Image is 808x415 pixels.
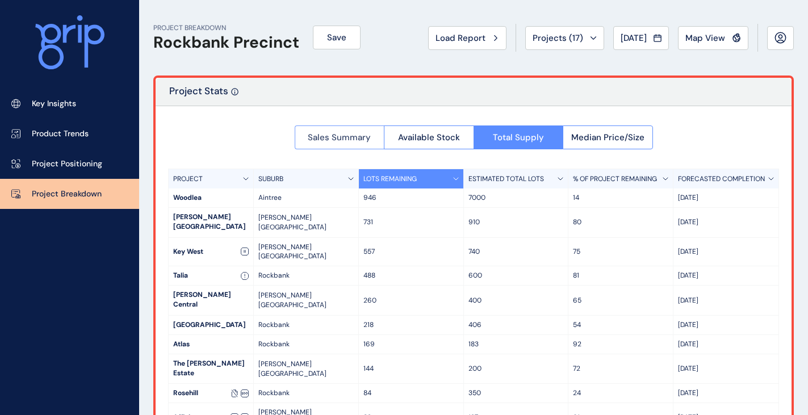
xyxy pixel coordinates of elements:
p: [DATE] [678,296,774,305]
p: [DATE] [678,388,774,398]
p: 218 [363,320,459,330]
button: Available Stock [384,125,474,149]
p: Rockbank [258,388,354,398]
p: SUBURB [258,174,283,184]
p: 740 [468,247,564,257]
span: Median Price/Size [571,132,644,143]
p: 81 [573,271,668,280]
div: Woodlea [169,188,253,207]
p: Aintree [258,193,354,203]
p: Project Stats [169,85,228,106]
p: LOTS REMAINING [363,174,417,184]
span: Save [327,32,346,43]
p: 406 [468,320,564,330]
p: 14 [573,193,668,203]
div: The [PERSON_NAME] Estate [169,354,253,384]
p: [DATE] [678,193,774,203]
p: 72 [573,364,668,374]
p: 84 [363,388,459,398]
p: [DATE] [678,364,774,374]
p: 80 [573,217,668,227]
p: % OF PROJECT REMAINING [573,174,657,184]
p: Product Trends [32,128,89,140]
p: 731 [363,217,459,227]
p: 260 [363,296,459,305]
p: 75 [573,247,668,257]
p: Rockbank [258,339,354,349]
p: 350 [468,388,564,398]
p: Project Positioning [32,158,102,170]
p: [PERSON_NAME][GEOGRAPHIC_DATA] [258,242,354,262]
p: 910 [468,217,564,227]
div: Atlas [169,335,253,354]
p: [PERSON_NAME][GEOGRAPHIC_DATA] [258,213,354,232]
p: ESTIMATED TOTAL LOTS [468,174,544,184]
span: Sales Summary [308,132,371,143]
p: 169 [363,339,459,349]
button: Save [313,26,361,49]
p: FORECASTED COMPLETION [678,174,765,184]
p: 557 [363,247,459,257]
p: [PERSON_NAME][GEOGRAPHIC_DATA] [258,359,354,379]
p: Project Breakdown [32,188,102,200]
p: 600 [468,271,564,280]
p: Rockbank [258,320,354,330]
span: Available Stock [398,132,460,143]
button: Total Supply [474,125,563,149]
p: PROJECT [173,174,203,184]
p: 65 [573,296,668,305]
p: 7000 [468,193,564,203]
div: Rosehill [169,384,253,403]
p: 144 [363,364,459,374]
button: [DATE] [613,26,669,50]
p: [DATE] [678,271,774,280]
p: 400 [468,296,564,305]
p: Rockbank [258,271,354,280]
span: Map View [685,32,725,44]
p: PROJECT BREAKDOWN [153,23,299,33]
p: [DATE] [678,320,774,330]
button: Median Price/Size [563,125,653,149]
p: [DATE] [678,247,774,257]
div: Talia [169,266,253,285]
button: Map View [678,26,748,50]
p: 183 [468,339,564,349]
span: Total Supply [493,132,544,143]
p: 946 [363,193,459,203]
p: 488 [363,271,459,280]
p: [DATE] [678,217,774,227]
div: [PERSON_NAME][GEOGRAPHIC_DATA] [169,208,253,237]
span: Load Report [436,32,485,44]
h1: Rockbank Precinct [153,33,299,52]
div: [PERSON_NAME] Central [169,286,253,315]
p: 200 [468,364,564,374]
p: 24 [573,388,668,398]
p: 92 [573,339,668,349]
p: [DATE] [678,339,774,349]
span: Projects ( 17 ) [533,32,583,44]
div: [GEOGRAPHIC_DATA] [169,316,253,334]
p: Key Insights [32,98,76,110]
div: Key West [169,242,253,261]
p: [PERSON_NAME][GEOGRAPHIC_DATA] [258,291,354,310]
button: Load Report [428,26,506,50]
button: Projects (17) [525,26,604,50]
p: 54 [573,320,668,330]
button: Sales Summary [295,125,384,149]
span: [DATE] [621,32,647,44]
